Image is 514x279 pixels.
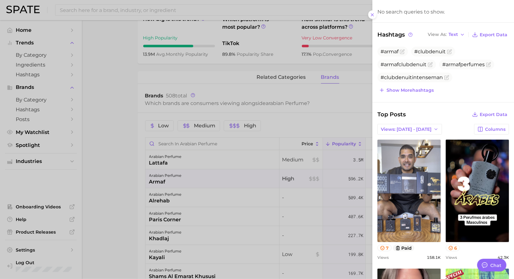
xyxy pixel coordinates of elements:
[393,245,415,251] button: paid
[480,112,507,117] span: Export Data
[377,86,435,95] button: Show morehashtags
[446,245,460,251] button: 6
[428,62,433,67] button: Flag as miscategorized or irrelevant
[447,49,452,54] button: Flag as miscategorized or irrelevant
[381,61,426,67] span: #armafclubdenuit
[387,88,434,93] span: Show more hashtags
[449,33,458,36] span: Text
[377,255,389,260] span: Views
[442,61,485,67] span: #armafperfumes
[486,62,491,67] button: Flag as miscategorized or irrelevant
[471,110,509,119] button: Export Data
[480,32,507,38] span: Export Data
[485,127,506,132] span: Columns
[427,255,441,260] span: 158.1k
[471,30,509,39] button: Export Data
[428,33,447,36] span: View As
[444,75,449,80] button: Flag as miscategorized or irrelevant
[377,110,406,119] span: Top Posts
[400,49,405,54] button: Flag as miscategorized or irrelevant
[381,49,398,55] span: #armaf
[474,124,509,135] button: Columns
[381,127,432,132] span: Views: [DATE] - [DATE]
[377,124,442,135] button: Views: [DATE] - [DATE]
[377,245,392,251] button: 7
[381,74,443,80] span: #clubdenuitintenseman
[377,9,509,15] div: No search queries to show.
[377,30,414,39] span: Hashtags
[426,31,466,39] button: View AsText
[414,49,446,55] span: #clubdenuit
[446,255,457,260] span: Views
[498,255,509,260] span: 42.3k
